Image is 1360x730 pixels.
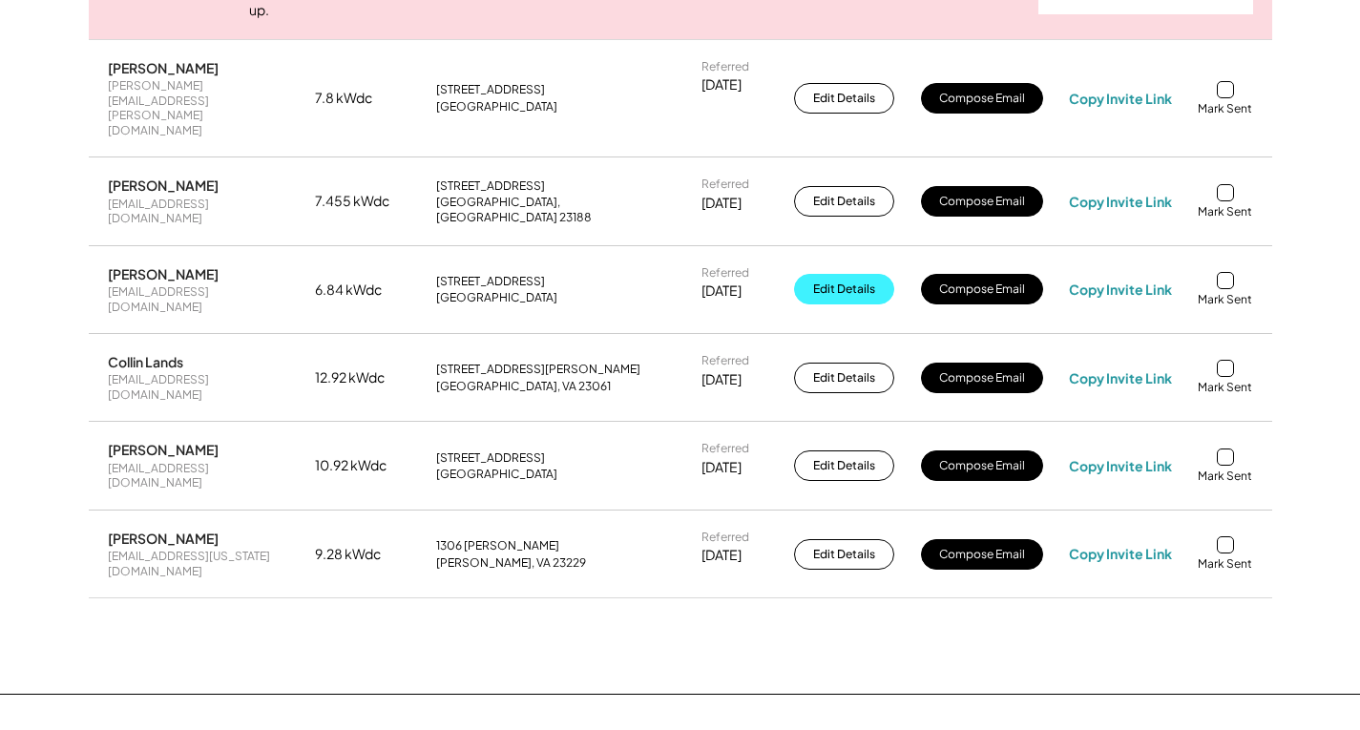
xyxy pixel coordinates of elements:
[108,530,219,547] div: [PERSON_NAME]
[1198,101,1252,116] div: Mark Sent
[436,538,559,553] div: 1306 [PERSON_NAME]
[436,99,557,115] div: [GEOGRAPHIC_DATA]
[436,274,545,289] div: [STREET_ADDRESS]
[108,549,289,578] div: [EMAIL_ADDRESS][US_STATE][DOMAIN_NAME]
[436,467,557,482] div: [GEOGRAPHIC_DATA]
[701,353,749,368] div: Referred
[315,456,410,475] div: 10.92 kWdc
[701,177,749,192] div: Referred
[436,362,640,377] div: [STREET_ADDRESS][PERSON_NAME]
[701,458,742,477] div: [DATE]
[921,83,1043,114] button: Compose Email
[108,284,289,314] div: [EMAIL_ADDRESS][DOMAIN_NAME]
[108,59,219,76] div: [PERSON_NAME]
[701,194,742,213] div: [DATE]
[701,530,749,545] div: Referred
[921,274,1043,304] button: Compose Email
[1069,281,1172,298] div: Copy Invite Link
[108,78,289,137] div: [PERSON_NAME][EMAIL_ADDRESS][PERSON_NAME][DOMAIN_NAME]
[701,59,749,74] div: Referred
[794,450,894,481] button: Edit Details
[921,539,1043,570] button: Compose Email
[921,450,1043,481] button: Compose Email
[1069,369,1172,386] div: Copy Invite Link
[701,265,749,281] div: Referred
[436,555,586,571] div: [PERSON_NAME], VA 23229
[315,89,410,108] div: 7.8 kWdc
[1198,292,1252,307] div: Mark Sent
[1069,193,1172,210] div: Copy Invite Link
[436,178,545,194] div: [STREET_ADDRESS]
[436,82,545,97] div: [STREET_ADDRESS]
[1198,469,1252,484] div: Mark Sent
[108,353,183,370] div: Collin Lands
[108,441,219,458] div: [PERSON_NAME]
[436,379,611,394] div: [GEOGRAPHIC_DATA], VA 23061
[436,450,545,466] div: [STREET_ADDRESS]
[921,363,1043,393] button: Compose Email
[701,546,742,565] div: [DATE]
[315,192,410,211] div: 7.455 kWdc
[794,274,894,304] button: Edit Details
[701,282,742,301] div: [DATE]
[794,363,894,393] button: Edit Details
[108,197,289,226] div: [EMAIL_ADDRESS][DOMAIN_NAME]
[1069,545,1172,562] div: Copy Invite Link
[794,539,894,570] button: Edit Details
[921,186,1043,217] button: Compose Email
[436,290,557,305] div: [GEOGRAPHIC_DATA]
[1069,457,1172,474] div: Copy Invite Link
[701,75,742,94] div: [DATE]
[108,372,289,402] div: [EMAIL_ADDRESS][DOMAIN_NAME]
[701,370,742,389] div: [DATE]
[1069,90,1172,107] div: Copy Invite Link
[108,177,219,194] div: [PERSON_NAME]
[1198,380,1252,395] div: Mark Sent
[1198,556,1252,572] div: Mark Sent
[315,281,410,300] div: 6.84 kWdc
[108,265,219,282] div: [PERSON_NAME]
[701,441,749,456] div: Referred
[108,461,289,490] div: [EMAIL_ADDRESS][DOMAIN_NAME]
[1198,204,1252,219] div: Mark Sent
[315,545,410,564] div: 9.28 kWdc
[315,368,410,387] div: 12.92 kWdc
[436,195,675,224] div: [GEOGRAPHIC_DATA], [GEOGRAPHIC_DATA] 23188
[794,83,894,114] button: Edit Details
[794,186,894,217] button: Edit Details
